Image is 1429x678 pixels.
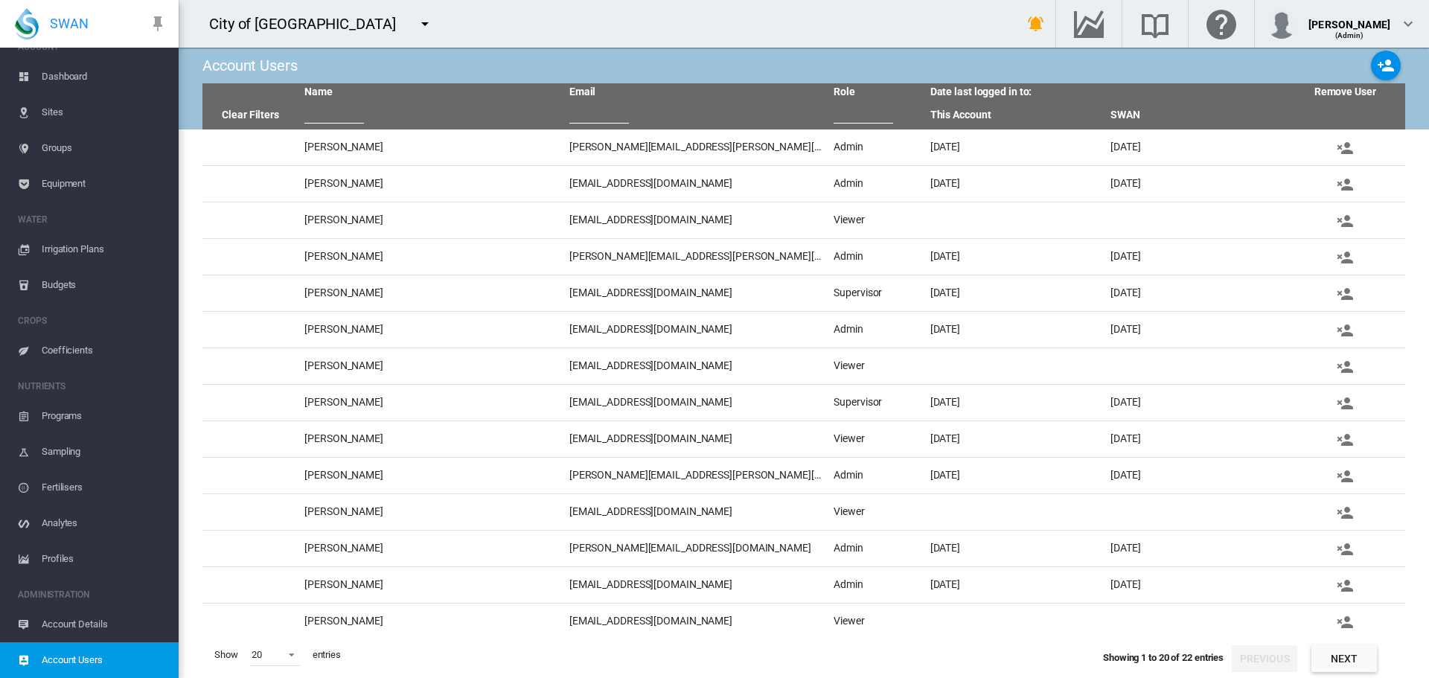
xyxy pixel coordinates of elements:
span: Sampling [42,434,167,470]
div: 20 [252,649,262,660]
td: [DATE] [1104,129,1285,165]
tr: [PERSON_NAME] [EMAIL_ADDRESS][DOMAIN_NAME] Supervisor [DATE] [DATE] Remove user from this account [202,275,1405,312]
md-icon: icon-account-remove [1336,577,1354,595]
td: Admin [828,239,924,275]
span: ADMINISTRATION [18,583,167,607]
span: Show [208,642,244,668]
td: [EMAIL_ADDRESS][DOMAIN_NAME] [563,494,828,530]
span: Account Users [42,642,167,678]
button: Remove user from this account [1312,134,1378,161]
span: SWAN [50,14,89,33]
td: [PERSON_NAME] [298,567,563,603]
td: [DATE] [924,275,1104,311]
tr: [PERSON_NAME] [PERSON_NAME][EMAIL_ADDRESS][DOMAIN_NAME] Admin [DATE] [DATE] Remove user from this... [202,531,1405,567]
md-icon: icon-chevron-down [1399,15,1417,33]
td: [PERSON_NAME][EMAIL_ADDRESS][PERSON_NAME][DOMAIN_NAME] [563,239,828,275]
td: Viewer [828,604,924,639]
td: [DATE] [924,166,1104,202]
a: Email [569,86,596,97]
td: [PERSON_NAME][EMAIL_ADDRESS][PERSON_NAME][DOMAIN_NAME] [563,458,828,493]
span: Coefficients [42,333,167,368]
a: Clear Filters [222,109,279,121]
td: [EMAIL_ADDRESS][DOMAIN_NAME] [563,567,828,603]
span: WATER [18,208,167,231]
th: Remove User [1285,83,1405,101]
a: Name [304,86,333,97]
td: [DATE] [1104,275,1285,311]
tr: [PERSON_NAME] [EMAIL_ADDRESS][DOMAIN_NAME] Admin [DATE] [DATE] Remove user from this account [202,312,1405,348]
td: [PERSON_NAME] [298,166,563,202]
td: Admin [828,567,924,603]
span: Equipment [42,166,167,202]
a: Role [834,86,855,97]
md-icon: icon-account-plus [1377,57,1395,74]
td: [DATE] [1104,239,1285,275]
td: [EMAIL_ADDRESS][DOMAIN_NAME] [563,312,828,348]
md-icon: icon-account-remove [1336,285,1354,303]
td: [EMAIL_ADDRESS][DOMAIN_NAME] [563,604,828,639]
td: [DATE] [924,421,1104,457]
td: Admin [828,531,924,566]
td: [PERSON_NAME] [298,458,563,493]
td: [DATE] [1104,385,1285,420]
td: [PERSON_NAME] [298,275,563,311]
td: [DATE] [924,129,1104,165]
md-icon: icon-account-remove [1336,249,1354,266]
md-icon: icon-account-remove [1336,322,1354,339]
md-icon: icon-bell-ring [1027,15,1045,33]
span: Budgets [42,267,167,303]
button: Remove user from this account [1312,243,1378,270]
tr: [PERSON_NAME] [EMAIL_ADDRESS][DOMAIN_NAME] Supervisor [DATE] [DATE] Remove user from this account [202,385,1405,421]
tr: [PERSON_NAME] [EMAIL_ADDRESS][DOMAIN_NAME] Admin [DATE] [DATE] Remove user from this account [202,166,1405,202]
md-icon: Click here for help [1203,15,1239,33]
td: [PERSON_NAME] [298,385,563,420]
a: This Account [930,109,991,121]
td: [EMAIL_ADDRESS][DOMAIN_NAME] [563,421,828,457]
td: [PERSON_NAME] [298,202,563,238]
span: Groups [42,130,167,166]
td: [DATE] [1104,421,1285,457]
button: Remove user from this account [1312,280,1378,307]
md-icon: icon-account-remove [1336,431,1354,449]
td: [EMAIL_ADDRESS][DOMAIN_NAME] [563,166,828,202]
span: entries [307,642,347,668]
td: [DATE] [924,312,1104,348]
md-icon: icon-account-remove [1336,613,1354,631]
td: [DATE] [924,458,1104,493]
tr: [PERSON_NAME] [PERSON_NAME][EMAIL_ADDRESS][PERSON_NAME][DOMAIN_NAME] Admin [DATE] [DATE] Remove u... [202,129,1405,166]
td: [PERSON_NAME] [298,531,563,566]
div: [PERSON_NAME] [1308,11,1390,26]
td: [DATE] [924,385,1104,420]
button: Add new user to this account [1371,51,1401,80]
td: Viewer [828,494,924,530]
span: Sites [42,95,167,130]
button: icon-menu-down [410,9,440,39]
md-icon: icon-account-remove [1336,467,1354,485]
td: [DATE] [924,567,1104,603]
tr: [PERSON_NAME] [PERSON_NAME][EMAIL_ADDRESS][PERSON_NAME][DOMAIN_NAME] Admin [DATE] [DATE] Remove u... [202,458,1405,494]
div: Account Users [202,55,298,76]
button: Remove user from this account [1312,389,1378,416]
button: Remove user from this account [1312,207,1378,234]
span: Programs [42,398,167,434]
md-icon: icon-menu-down [416,15,434,33]
td: [DATE] [1104,458,1285,493]
button: Remove user from this account [1312,572,1378,598]
span: (Admin) [1335,31,1364,39]
span: Account Details [42,607,167,642]
tr: [PERSON_NAME] [EMAIL_ADDRESS][DOMAIN_NAME] Viewer [DATE] [DATE] Remove user from this account [202,421,1405,458]
span: Showing 1 to 20 of 22 entries [1103,652,1224,663]
td: Supervisor [828,385,924,420]
button: Remove user from this account [1312,462,1378,489]
td: Viewer [828,202,924,238]
td: [DATE] [1104,312,1285,348]
td: Admin [828,166,924,202]
button: Remove user from this account [1312,499,1378,525]
md-icon: icon-pin [149,15,167,33]
md-icon: icon-account-remove [1336,176,1354,194]
td: [PERSON_NAME][EMAIL_ADDRESS][PERSON_NAME][DOMAIN_NAME] [563,129,828,165]
a: SWAN [1110,109,1140,121]
button: Remove user from this account [1312,535,1378,562]
button: Remove user from this account [1312,170,1378,197]
td: [PERSON_NAME] [298,604,563,639]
